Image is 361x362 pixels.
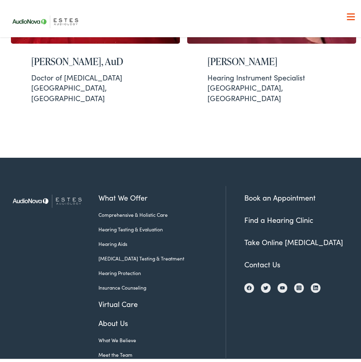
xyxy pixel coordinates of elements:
[244,190,316,200] a: Book an Appointment
[244,256,280,267] a: Contact Us
[263,283,268,288] img: Twitter
[244,234,343,244] a: Take Online [MEDICAL_DATA]
[31,70,160,80] div: Doctor of [MEDICAL_DATA]
[31,70,160,100] div: [GEOGRAPHIC_DATA], [GEOGRAPHIC_DATA]
[7,183,92,213] img: Estes Audiology
[280,283,285,287] img: YouTube
[207,70,336,100] div: [GEOGRAPHIC_DATA], [GEOGRAPHIC_DATA]
[98,348,214,356] a: Meet the Team
[98,296,214,307] a: Virtual Care
[98,315,214,326] a: About Us
[207,53,336,65] h2: [PERSON_NAME]
[13,32,360,57] a: What We Offer
[98,252,214,259] a: [MEDICAL_DATA] Testing & Treatment
[98,189,214,200] a: What We Offer
[98,208,214,216] a: Comprehensive & Holistic Care
[313,282,318,288] img: LinkedIn
[98,223,214,230] a: Hearing Testing & Evaluation
[31,53,160,65] h2: [PERSON_NAME], AuD
[98,334,214,341] a: What We Believe
[244,212,313,222] a: Find a Hearing Clinic
[98,267,214,274] a: Hearing Protection
[247,283,252,288] img: Facebook icon, indicating the presence of the site or brand on the social media platform.
[98,281,214,288] a: Insurance Counseling
[207,70,336,80] div: Hearing Instrument Specialist
[98,237,214,245] a: Hearing Aids
[297,282,301,288] img: Instagram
